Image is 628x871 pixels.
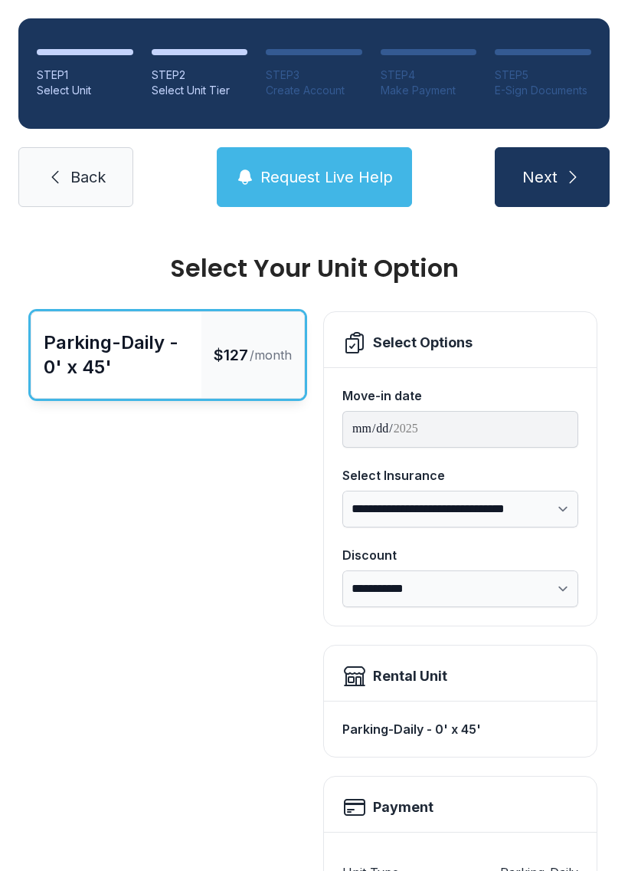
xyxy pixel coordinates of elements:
[373,666,447,687] div: Rental Unit
[152,67,248,83] div: STEP 2
[342,491,578,528] select: Select Insurance
[266,67,362,83] div: STEP 3
[37,83,133,98] div: Select Unit
[37,67,133,83] div: STEP 1
[250,346,292,364] span: /month
[495,83,591,98] div: E-Sign Documents
[342,546,578,564] div: Discount
[495,67,591,83] div: STEP 5
[381,67,477,83] div: STEP 4
[44,330,189,380] div: Parking-Daily - 0' x 45'
[70,166,106,188] span: Back
[373,332,473,353] div: Select Options
[342,411,578,448] input: Move-in date
[373,797,433,818] h2: Payment
[342,714,578,744] div: Parking-Daily - 0' x 45'
[266,83,362,98] div: Create Account
[342,466,578,485] div: Select Insurance
[381,83,477,98] div: Make Payment
[214,344,248,366] span: $127
[260,166,393,188] span: Request Live Help
[522,166,558,188] span: Next
[152,83,248,98] div: Select Unit Tier
[342,386,578,405] div: Move-in date
[342,570,578,607] select: Discount
[31,256,597,281] div: Select Your Unit Option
